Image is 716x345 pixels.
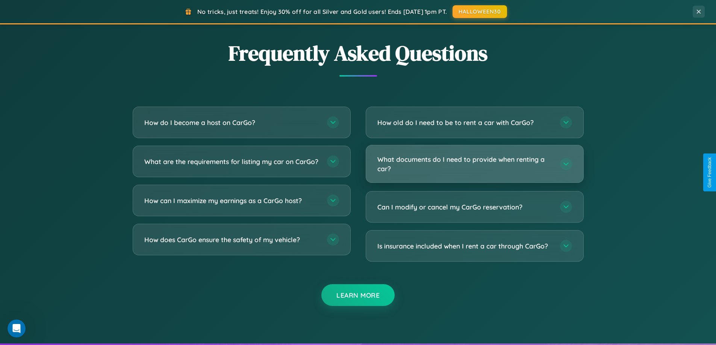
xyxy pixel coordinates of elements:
[197,8,447,15] span: No tricks, just treats! Enjoy 30% off for all Silver and Gold users! Ends [DATE] 1pm PT.
[377,155,553,173] h3: What documents do I need to provide when renting a car?
[144,157,319,166] h3: What are the requirements for listing my car on CarGo?
[377,241,553,251] h3: Is insurance included when I rent a car through CarGo?
[321,284,395,306] button: Learn More
[377,202,553,212] h3: Can I modify or cancel my CarGo reservation?
[144,196,319,205] h3: How can I maximize my earnings as a CarGo host?
[8,319,26,337] iframe: Intercom live chat
[144,235,319,244] h3: How does CarGo ensure the safety of my vehicle?
[377,118,553,127] h3: How old do I need to be to rent a car with CarGo?
[144,118,319,127] h3: How do I become a host on CarGo?
[453,5,507,18] button: HALLOWEEN30
[707,157,712,188] div: Give Feedback
[133,39,584,68] h2: Frequently Asked Questions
